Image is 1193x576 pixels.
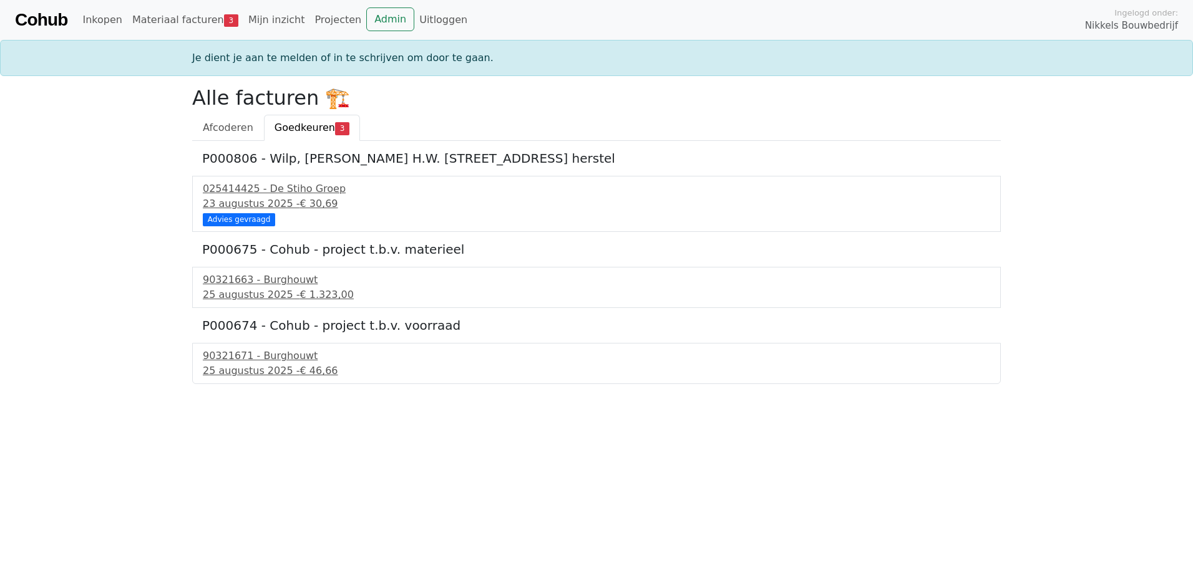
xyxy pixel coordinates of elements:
[192,115,264,141] a: Afcoderen
[203,181,990,224] a: 025414425 - De Stiho Groep23 augustus 2025 -€ 30,69 Advies gevraagd
[335,122,349,135] span: 3
[203,348,990,363] div: 90321671 - Burghouwt
[127,7,243,32] a: Materiaal facturen3
[203,272,990,287] div: 90321663 - Burghouwt
[203,122,253,133] span: Afcoderen
[1085,19,1178,33] span: Nikkels Bouwbedrijf
[203,196,990,211] div: 23 augustus 2025 -
[203,363,990,378] div: 25 augustus 2025 -
[203,213,275,226] div: Advies gevraagd
[192,86,1001,110] h2: Alle facturen 🏗️
[264,115,360,141] a: Goedkeuren3
[366,7,414,31] a: Admin
[203,272,990,302] a: 90321663 - Burghouwt25 augustus 2025 -€ 1.323,00
[185,50,1008,65] div: Je dient je aan te melden of in te schrijven om door te gaan.
[1114,7,1178,19] span: Ingelogd onder:
[299,198,338,209] span: € 30,69
[203,348,990,378] a: 90321671 - Burghouwt25 augustus 2025 -€ 46,66
[414,7,472,32] a: Uitloggen
[203,181,990,196] div: 025414425 - De Stiho Groep
[224,14,238,27] span: 3
[275,122,335,133] span: Goedkeuren
[202,151,991,166] h5: P000806 - Wilp, [PERSON_NAME] H.W. [STREET_ADDRESS] herstel
[309,7,366,32] a: Projecten
[15,5,67,35] a: Cohub
[243,7,310,32] a: Mijn inzicht
[77,7,127,32] a: Inkopen
[203,287,990,302] div: 25 augustus 2025 -
[202,242,991,257] h5: P000675 - Cohub - project t.b.v. materieel
[202,318,991,333] h5: P000674 - Cohub - project t.b.v. voorraad
[299,289,354,300] span: € 1.323,00
[299,365,338,377] span: € 46,66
